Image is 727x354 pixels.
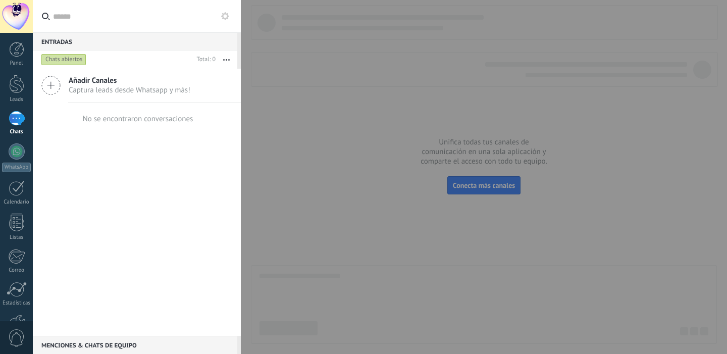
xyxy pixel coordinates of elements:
[2,234,31,241] div: Listas
[83,114,193,124] div: No se encontraron conversaciones
[2,163,31,172] div: WhatsApp
[2,199,31,206] div: Calendario
[69,85,190,95] span: Captura leads desde Whatsapp y más!
[2,129,31,135] div: Chats
[193,55,216,65] div: Total: 0
[2,96,31,103] div: Leads
[2,60,31,67] div: Panel
[2,267,31,274] div: Correo
[69,76,190,85] span: Añadir Canales
[33,336,237,354] div: Menciones & Chats de equipo
[41,54,86,66] div: Chats abiertos
[2,300,31,307] div: Estadísticas
[33,32,237,50] div: Entradas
